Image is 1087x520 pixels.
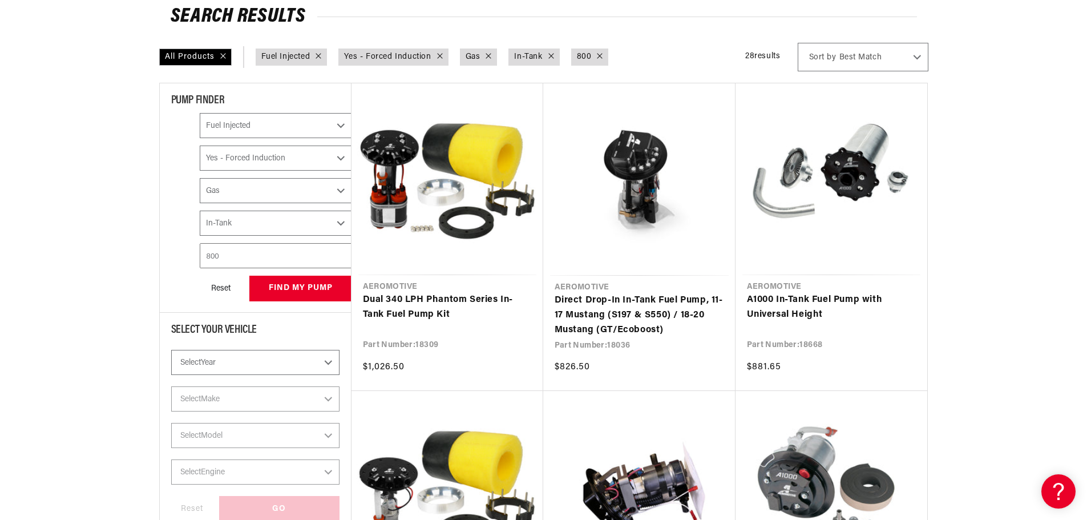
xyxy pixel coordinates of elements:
[171,324,340,338] div: Select Your Vehicle
[747,293,916,322] a: A1000 In-Tank Fuel Pump with Universal Height
[249,276,352,301] button: find my pump
[171,386,340,412] select: Make
[514,51,542,63] a: In-Tank
[171,459,340,485] select: Engine
[200,178,352,203] select: Fuel
[261,51,310,63] a: Fuel Injected
[344,51,431,63] a: Yes - Forced Induction
[200,276,242,301] button: Reset
[159,49,232,66] div: All Products
[200,243,352,268] input: Enter Horsepower
[577,51,592,63] a: 800
[555,293,724,337] a: Direct Drop-In In-Tank Fuel Pump, 11-17 Mustang (S197 & S550) / 18-20 Mustang (GT/Ecoboost)
[363,293,532,322] a: Dual 340 LPH Phantom Series In-Tank Fuel Pump Kit
[745,52,780,61] span: 28 results
[466,51,480,63] a: Gas
[809,52,837,63] span: Sort by
[171,8,917,26] h2: Search Results
[200,113,352,138] select: CARB or EFI
[171,423,340,448] select: Model
[200,146,352,171] select: Power Adder
[798,43,928,71] select: Sort by
[200,211,352,236] select: Mounting
[171,350,340,375] select: Year
[171,95,225,106] span: PUMP FINDER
